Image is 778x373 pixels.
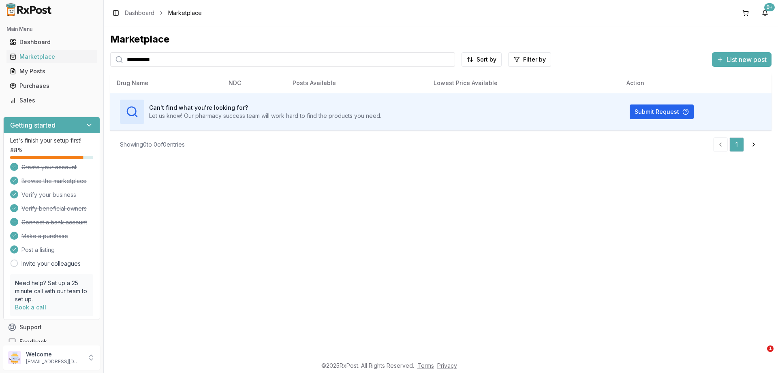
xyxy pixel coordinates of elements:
th: Posts Available [286,73,427,93]
button: 9+ [759,6,772,19]
a: Go to next page [746,137,762,152]
button: Sales [3,94,100,107]
a: Sales [6,93,97,108]
div: Sales [10,96,94,104]
span: Make a purchase [21,232,68,240]
button: My Posts [3,65,100,78]
button: Purchases [3,79,100,92]
div: Dashboard [10,38,94,46]
p: Let us know! Our pharmacy success team will work hard to find the products you need. [149,112,381,120]
h2: Main Menu [6,26,97,32]
img: User avatar [8,351,21,364]
div: Showing 0 to 0 of 0 entries [120,141,185,149]
div: Purchases [10,82,94,90]
a: Marketplace [6,49,97,64]
a: Privacy [437,362,457,369]
button: Feedback [3,335,100,349]
button: List new post [712,52,772,67]
a: Purchases [6,79,97,93]
span: Verify your business [21,191,76,199]
img: RxPost Logo [3,3,55,16]
button: Marketplace [3,50,100,63]
h3: Getting started [10,120,56,130]
p: Let's finish your setup first! [10,136,93,145]
a: Book a call [15,304,46,311]
th: Drug Name [110,73,222,93]
span: Verify beneficial owners [21,205,87,213]
a: List new post [712,56,772,64]
a: My Posts [6,64,97,79]
span: Marketplace [168,9,202,17]
button: Filter by [508,52,551,67]
p: Welcome [26,350,82,358]
div: Marketplace [10,53,94,61]
span: Feedback [19,338,47,346]
p: Need help? Set up a 25 minute call with our team to set up. [15,279,88,303]
th: Lowest Price Available [427,73,620,93]
button: Dashboard [3,36,100,49]
span: Connect a bank account [21,218,87,226]
nav: pagination [713,137,762,152]
a: Invite your colleagues [21,260,81,268]
button: Sort by [462,52,502,67]
th: NDC [222,73,286,93]
a: Dashboard [125,9,154,17]
a: Dashboard [6,35,97,49]
span: 88 % [10,146,23,154]
div: My Posts [10,67,94,75]
div: Marketplace [110,33,772,46]
span: List new post [727,55,767,64]
div: 9+ [764,3,775,11]
span: Filter by [523,55,546,64]
button: Support [3,320,100,335]
span: 1 [767,345,774,352]
span: Post a listing [21,246,55,254]
a: Terms [417,362,434,369]
button: Submit Request [630,104,694,119]
p: [EMAIL_ADDRESS][DOMAIN_NAME] [26,358,82,365]
th: Action [620,73,772,93]
h3: Can't find what you're looking for? [149,104,381,112]
nav: breadcrumb [125,9,202,17]
span: Sort by [477,55,496,64]
a: 1 [729,137,744,152]
span: Create your account [21,163,77,171]
span: Browse the marketplace [21,177,87,185]
iframe: Intercom live chat [750,345,770,365]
